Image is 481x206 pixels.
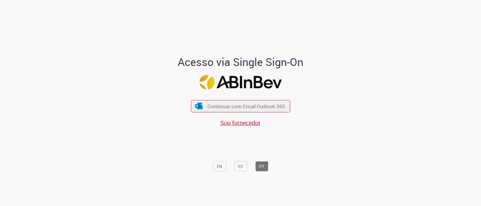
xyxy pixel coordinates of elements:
h1: Acesso via Single Sign-On [157,56,324,68]
a: Sou fornecedor [220,119,261,127]
img: ícone Azure/Microsoft 360 [195,103,203,109]
button: ícone Azure/Microsoft 360 Continuar com Email Outlook 365 [191,100,290,112]
button: EN [213,161,226,172]
span: Continuar com Email Outlook 365 [207,103,285,110]
button: ES [234,161,247,172]
button: PT [255,161,268,172]
img: Logo ABInBev [199,75,282,90]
